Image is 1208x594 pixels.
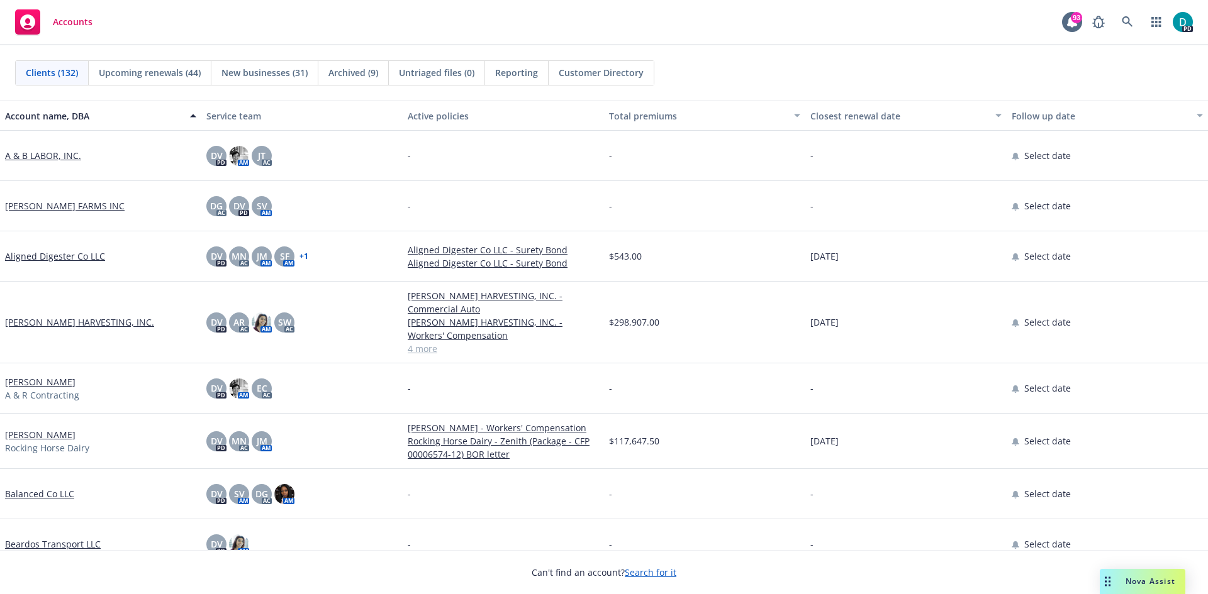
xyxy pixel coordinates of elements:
a: Beardos Transport LLC [5,537,101,551]
span: [DATE] [810,434,839,448]
span: DV [233,199,245,212]
span: Accounts [53,17,92,27]
span: JM [257,434,267,448]
button: Nova Assist [1100,569,1185,594]
a: Search for it [625,566,676,578]
span: Select date [1024,316,1071,329]
span: JT [258,149,266,162]
span: Upcoming renewals (44) [99,66,201,79]
div: Drag to move [1100,569,1116,594]
span: MN [232,434,247,448]
span: DV [211,434,223,448]
a: [PERSON_NAME] - Workers' Compensation [408,421,599,434]
span: - [609,537,612,551]
span: $117,647.50 [609,434,659,448]
a: Rocking Horse Dairy - Zenith (Package - CFP 00006574-12) BOR letter [408,434,599,461]
a: + 1 [299,253,308,260]
span: Customer Directory [559,66,644,79]
span: [DATE] [810,250,839,263]
span: DG [210,199,223,212]
a: [PERSON_NAME] [5,375,75,388]
button: Active policies [403,101,604,131]
span: SV [257,199,267,212]
span: EC [257,382,267,395]
span: - [810,487,814,500]
span: DG [255,487,268,500]
span: JM [257,250,267,263]
button: Closest renewal date [805,101,1007,131]
span: [DATE] [810,316,839,329]
a: Accounts [10,4,98,40]
span: - [609,199,612,212]
div: 93 [1071,12,1082,23]
span: - [810,537,814,551]
img: photo [229,534,249,554]
span: - [609,487,612,500]
button: Service team [201,101,403,131]
img: photo [229,146,249,166]
span: - [609,149,612,162]
img: photo [229,378,249,399]
a: [PERSON_NAME] HARVESTING, INC. - Commercial Auto [408,289,599,316]
a: A & B LABOR, INC. [5,149,81,162]
img: photo [1173,12,1193,32]
span: - [810,149,814,162]
span: DV [211,382,223,395]
span: Select date [1024,199,1071,212]
a: Aligned Digester Co LLC - Surety Bond [408,243,599,256]
div: Closest renewal date [810,109,988,123]
span: New businesses (31) [221,66,308,79]
div: Account name, DBA [5,109,182,123]
span: - [810,382,814,395]
span: SF [280,250,289,263]
a: [PERSON_NAME] HARVESTING, INC. [5,316,154,329]
span: SV [234,487,245,500]
span: SW [278,316,291,329]
a: [PERSON_NAME] HARVESTING, INC. - Workers' Compensation [408,316,599,342]
span: Reporting [495,66,538,79]
span: DV [211,316,223,329]
span: Select date [1024,382,1071,395]
span: AR [233,316,245,329]
span: DV [211,487,223,500]
span: - [408,537,411,551]
img: photo [274,484,294,504]
div: Active policies [408,109,599,123]
span: - [408,382,411,395]
button: Follow up date [1007,101,1208,131]
span: MN [232,250,247,263]
span: Clients (132) [26,66,78,79]
img: photo [252,312,272,333]
span: Select date [1024,434,1071,448]
a: Balanced Co LLC [5,487,74,500]
a: 4 more [408,342,599,355]
span: - [810,199,814,212]
span: - [609,382,612,395]
span: A & R Contracting [5,388,79,402]
button: Total premiums [604,101,805,131]
span: DV [211,250,223,263]
span: Select date [1024,537,1071,551]
span: Rocking Horse Dairy [5,441,89,454]
div: Follow up date [1012,109,1189,123]
a: [PERSON_NAME] FARMS INC [5,199,125,212]
span: - [408,149,411,162]
a: [PERSON_NAME] [5,428,75,441]
span: Select date [1024,487,1071,500]
a: Report a Bug [1086,9,1111,35]
span: DV [211,149,223,162]
a: Aligned Digester Co LLC - Surety Bond [408,256,599,270]
span: Select date [1024,250,1071,263]
span: Select date [1024,149,1071,162]
a: Switch app [1144,9,1169,35]
span: - [408,199,411,212]
span: Nova Assist [1126,576,1175,586]
span: Untriaged files (0) [399,66,474,79]
span: $298,907.00 [609,316,659,329]
span: Can't find an account? [532,566,676,579]
span: $543.00 [609,250,642,263]
span: - [408,487,411,500]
